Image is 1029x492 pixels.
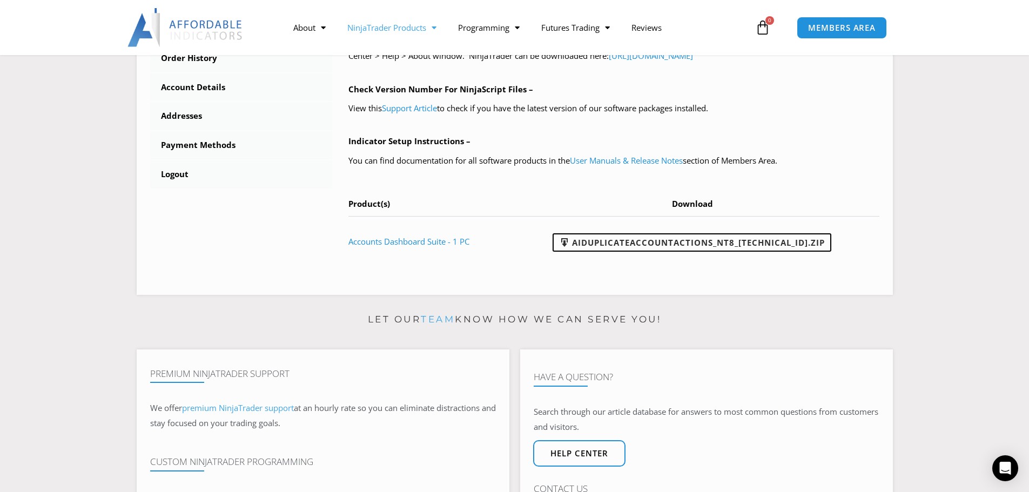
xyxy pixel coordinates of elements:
[348,153,879,169] p: You can find documentation for all software products in the section of Members Area.
[992,455,1018,481] div: Open Intercom Messenger
[283,15,752,40] nav: Menu
[348,236,469,247] a: Accounts Dashboard Suite - 1 PC
[797,17,887,39] a: MEMBERS AREA
[447,15,530,40] a: Programming
[421,314,455,325] a: team
[534,372,879,382] h4: Have A Question?
[283,15,337,40] a: About
[150,102,333,130] a: Addresses
[150,402,496,428] span: at an hourly rate so you can eliminate distractions and stay focused on your trading goals.
[672,198,713,209] span: Download
[382,103,437,113] a: Support Article
[621,15,672,40] a: Reviews
[348,101,879,116] p: View this to check if you have the latest version of our software packages installed.
[348,84,533,95] b: Check Version Number For NinjaScript Files –
[127,8,244,47] img: LogoAI | Affordable Indicators – NinjaTrader
[348,136,470,146] b: Indicator Setup Instructions –
[150,73,333,102] a: Account Details
[150,44,333,72] a: Order History
[337,15,447,40] a: NinjaTrader Products
[530,15,621,40] a: Futures Trading
[739,12,786,43] a: 0
[150,368,496,379] h4: Premium NinjaTrader Support
[348,198,390,209] span: Product(s)
[137,311,893,328] p: Let our know how we can serve you!
[533,440,626,467] a: Help center
[150,456,496,467] h4: Custom NinjaTrader Programming
[182,402,294,413] a: premium NinjaTrader support
[534,405,879,435] p: Search through our article database for answers to most common questions from customers and visit...
[808,24,876,32] span: MEMBERS AREA
[553,233,831,252] a: AIDuplicateAccountActions_NT8_[TECHNICAL_ID].zip
[550,449,608,457] span: Help center
[150,402,182,413] span: We offer
[609,50,693,61] a: [URL][DOMAIN_NAME]
[765,16,774,25] span: 0
[150,160,333,188] a: Logout
[150,131,333,159] a: Payment Methods
[570,155,683,166] a: User Manuals & Release Notes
